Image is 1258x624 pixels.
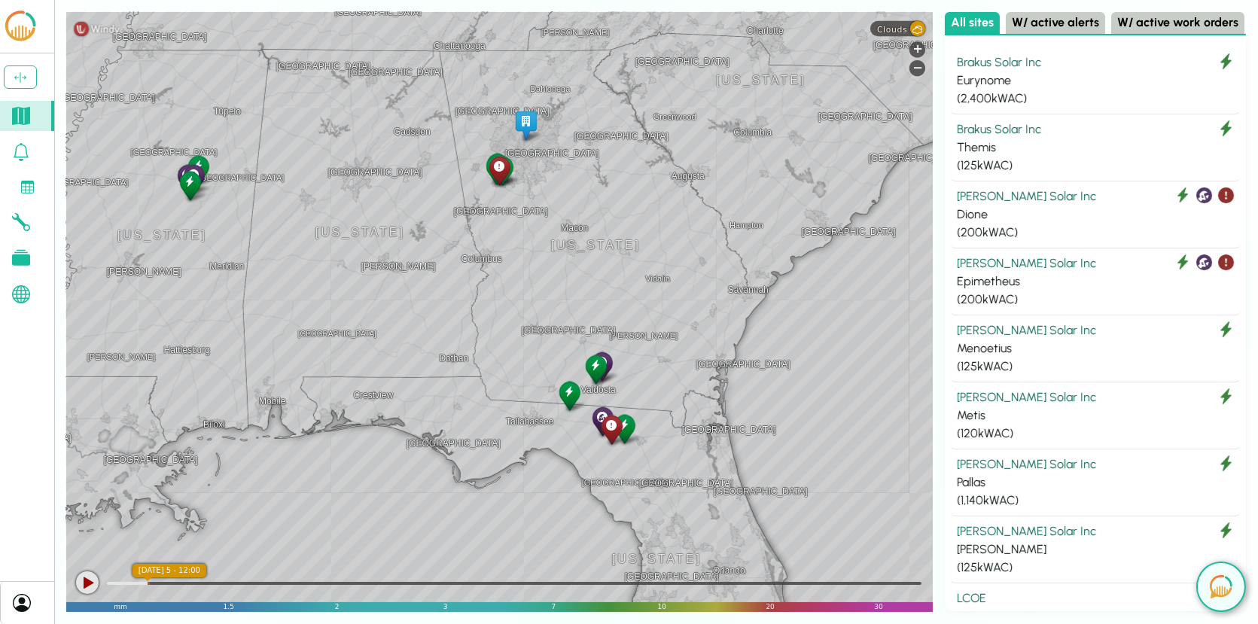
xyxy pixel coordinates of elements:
[951,516,1240,583] button: [PERSON_NAME] Solar Inc [PERSON_NAME] (125kWAC)
[957,321,1234,339] div: [PERSON_NAME] Solar Inc
[133,564,206,577] div: [DATE] 5 - 12:00
[484,151,510,184] div: Theia
[957,224,1234,242] div: ( 200 kWAC)
[483,153,510,187] div: Asteria
[599,412,625,446] div: Astraeus
[589,404,616,438] div: Crius
[513,108,539,142] div: HQ
[957,72,1234,90] div: Eurynome
[957,53,1234,72] div: Brakus Solar Inc
[1210,575,1232,598] img: open chat
[486,154,513,187] div: Coeus
[957,540,1234,559] div: [PERSON_NAME]
[1006,12,1105,34] button: W/ active alerts
[957,406,1234,425] div: Metis
[957,455,1234,473] div: [PERSON_NAME] Solar Inc
[185,153,212,187] div: Hyperion
[909,60,925,76] div: Zoom out
[951,382,1240,449] button: [PERSON_NAME] Solar Inc Metis (120kWAC)
[957,473,1234,492] div: Pallas
[489,154,516,187] div: Pallas
[2,9,38,44] img: LCOE.ai
[556,379,583,412] div: Cronus
[945,12,1246,35] div: Select site list category
[957,358,1234,376] div: ( 125 kWAC)
[957,388,1234,406] div: [PERSON_NAME] Solar Inc
[957,425,1234,443] div: ( 120 kWAC)
[957,90,1234,108] div: ( 2,400 kWAC)
[877,24,907,34] span: Clouds
[957,589,1234,607] div: LCOE
[589,349,615,383] div: Aura
[957,205,1234,224] div: Dione
[175,162,201,196] div: Dione
[951,449,1240,516] button: [PERSON_NAME] Solar Inc Pallas (1,140kWAC)
[951,315,1240,382] button: [PERSON_NAME] Solar Inc Menoetius (125kWAC)
[957,339,1234,358] div: Menoetius
[951,114,1240,181] button: Brakus Solar Inc Themis (125kWAC)
[583,352,609,386] div: Styx
[957,492,1234,510] div: ( 1,140 kWAC)
[611,412,638,446] div: Rhea
[181,162,207,196] div: Epimetheus
[951,181,1240,248] button: [PERSON_NAME] Solar Inc Dione (200kWAC)
[909,41,925,57] div: Zoom in
[951,248,1240,315] button: [PERSON_NAME] Solar Inc Epimetheus (200kWAC)
[945,12,1000,34] button: All sites
[177,169,203,202] div: Themis
[957,522,1234,540] div: [PERSON_NAME] Solar Inc
[957,120,1234,138] div: Brakus Solar Inc
[957,187,1234,205] div: [PERSON_NAME] Solar Inc
[957,157,1234,175] div: ( 125 kWAC)
[957,254,1234,272] div: [PERSON_NAME] Solar Inc
[957,291,1234,309] div: ( 200 kWAC)
[957,559,1234,577] div: ( 125 kWAC)
[1111,12,1244,34] button: W/ active work orders
[957,272,1234,291] div: Epimetheus
[951,47,1240,114] button: Brakus Solar Inc Eurynome (2,400kWAC)
[957,138,1234,157] div: Themis
[133,564,206,577] div: local time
